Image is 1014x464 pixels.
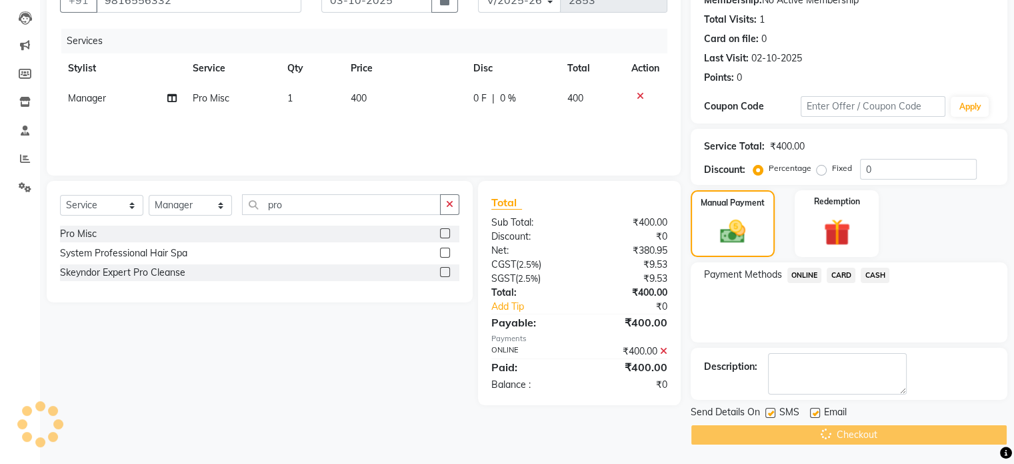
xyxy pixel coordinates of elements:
[579,230,677,244] div: ₹0
[60,53,185,83] th: Stylist
[579,258,677,272] div: ₹9.53
[473,91,487,105] span: 0 F
[701,197,765,209] label: Manual Payment
[185,53,279,83] th: Service
[704,71,734,85] div: Points:
[481,359,579,375] div: Paid:
[491,333,667,344] div: Payments
[704,32,759,46] div: Card on file:
[61,29,677,53] div: Services
[579,314,677,330] div: ₹400.00
[343,53,466,83] th: Price
[832,162,852,174] label: Fixed
[579,286,677,300] div: ₹400.00
[814,196,860,208] label: Redemption
[861,268,889,283] span: CASH
[481,258,579,272] div: ( )
[481,286,579,300] div: Total:
[481,314,579,330] div: Payable:
[770,140,805,154] div: ₹400.00
[481,244,579,258] div: Net:
[491,196,522,210] span: Total
[579,216,677,230] div: ₹400.00
[351,92,367,104] span: 400
[579,272,677,286] div: ₹9.53
[704,163,745,177] div: Discount:
[68,92,106,104] span: Manager
[567,92,583,104] span: 400
[579,244,677,258] div: ₹380.95
[481,216,579,230] div: Sub Total:
[595,300,677,314] div: ₹0
[815,216,859,249] img: _gift.svg
[704,140,765,154] div: Service Total:
[751,51,802,65] div: 02-10-2025
[951,97,989,117] button: Apply
[519,259,539,270] span: 2.5%
[787,268,822,283] span: ONLINE
[801,96,946,117] input: Enter Offer / Coupon Code
[623,53,667,83] th: Action
[759,13,765,27] div: 1
[279,53,342,83] th: Qty
[492,91,495,105] span: |
[761,32,767,46] div: 0
[704,360,757,374] div: Description:
[242,194,441,215] input: Search or Scan
[518,273,538,284] span: 2.5%
[465,53,559,83] th: Disc
[481,230,579,244] div: Discount:
[193,92,229,104] span: Pro Misc
[500,91,516,105] span: 0 %
[704,99,801,113] div: Coupon Code
[579,344,677,359] div: ₹400.00
[60,227,97,241] div: Pro Misc
[779,405,799,422] span: SMS
[559,53,623,83] th: Total
[481,378,579,392] div: Balance :
[704,13,757,27] div: Total Visits:
[491,258,516,270] span: CGST
[60,266,185,280] div: Skeyndor Expert Pro Cleanse
[691,405,760,422] span: Send Details On
[827,268,855,283] span: CARD
[481,300,595,314] a: Add Tip
[491,272,515,284] span: SGST
[737,71,742,85] div: 0
[769,162,811,174] label: Percentage
[60,246,187,260] div: System Professional Hair Spa
[704,268,782,282] span: Payment Methods
[824,405,847,422] span: Email
[287,92,293,104] span: 1
[481,344,579,359] div: ONLINE
[712,217,753,246] img: _cash.svg
[579,359,677,375] div: ₹400.00
[579,378,677,392] div: ₹0
[704,51,749,65] div: Last Visit:
[481,272,579,286] div: ( )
